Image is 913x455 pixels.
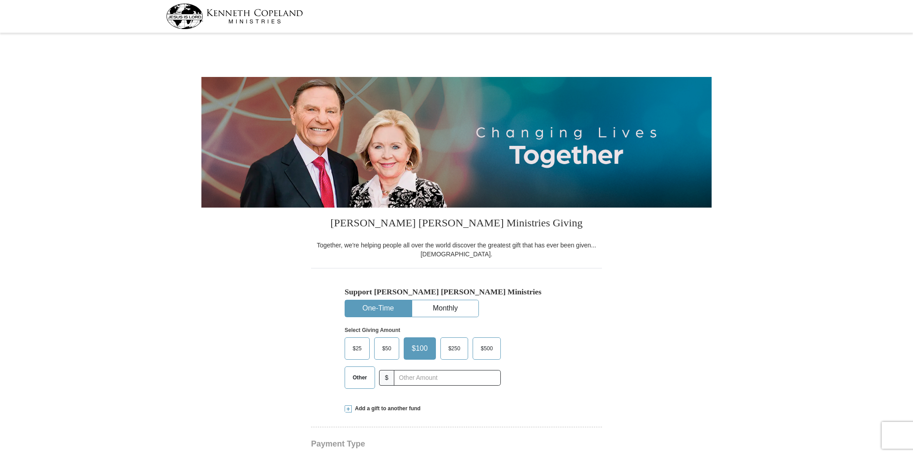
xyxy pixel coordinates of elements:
input: Other Amount [394,370,501,386]
img: kcm-header-logo.svg [166,4,303,29]
span: Add a gift to another fund [352,405,421,412]
span: $25 [348,342,366,355]
button: Monthly [412,300,478,317]
span: $250 [444,342,465,355]
h5: Support [PERSON_NAME] [PERSON_NAME] Ministries [345,287,568,297]
span: $500 [476,342,497,355]
h4: Payment Type [311,440,602,447]
button: One-Time [345,300,411,317]
div: Together, we're helping people all over the world discover the greatest gift that has ever been g... [311,241,602,259]
span: Other [348,371,371,384]
span: $ [379,370,394,386]
span: $100 [407,342,432,355]
h3: [PERSON_NAME] [PERSON_NAME] Ministries Giving [311,208,602,241]
span: $50 [378,342,396,355]
strong: Select Giving Amount [345,327,400,333]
